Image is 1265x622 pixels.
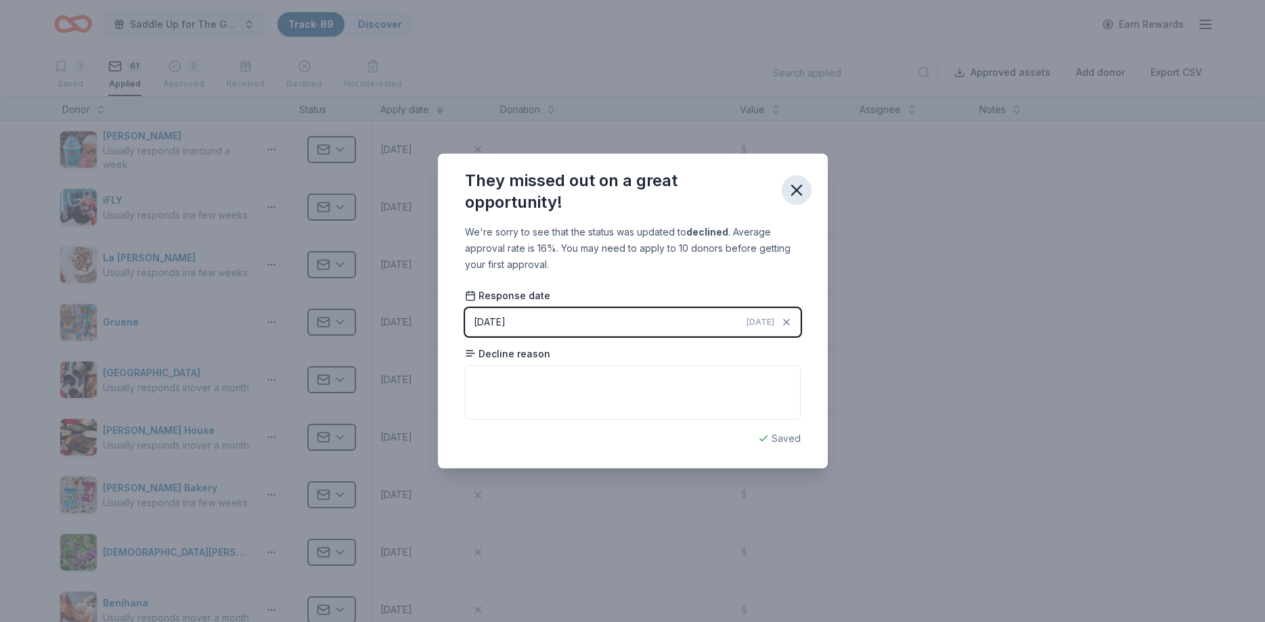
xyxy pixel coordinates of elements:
[686,226,728,238] b: declined
[465,308,801,336] button: [DATE][DATE]
[465,347,550,361] span: Decline reason
[474,314,506,330] div: [DATE]
[465,170,771,213] div: They missed out on a great opportunity!
[465,289,550,303] span: Response date
[747,317,774,328] span: [DATE]
[465,224,801,273] div: We're sorry to see that the status was updated to . Average approval rate is 16%. You may need to...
